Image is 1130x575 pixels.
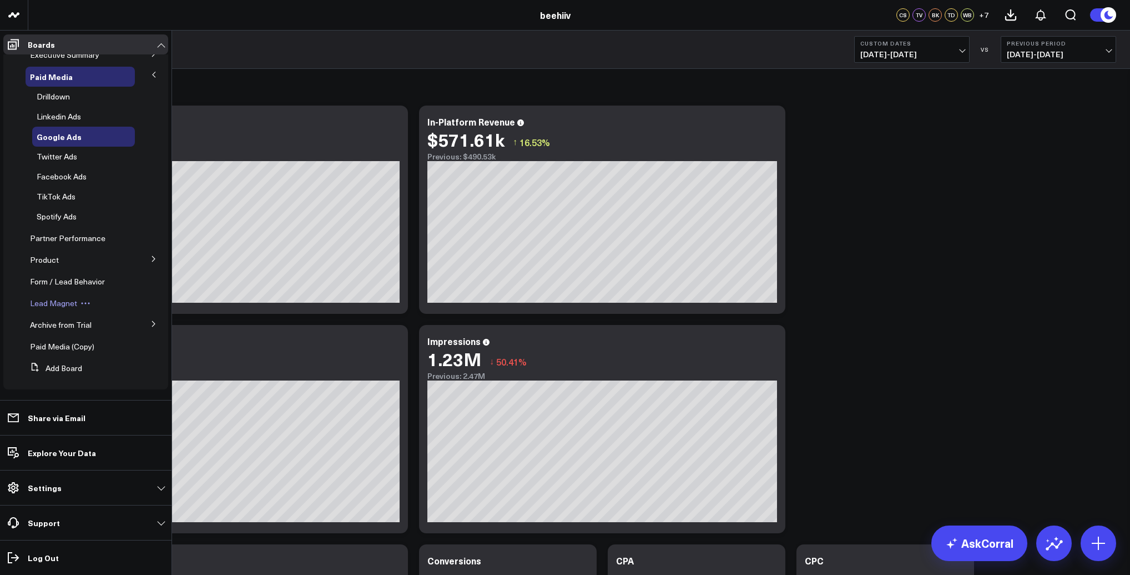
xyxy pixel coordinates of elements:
[30,342,94,351] a: Paid Media (Copy)
[1007,50,1110,59] span: [DATE] - [DATE]
[860,50,963,59] span: [DATE] - [DATE]
[513,135,517,149] span: ↑
[28,553,59,562] p: Log Out
[540,9,571,21] a: beehiiv
[977,8,990,22] button: +7
[30,277,105,286] a: Form / Lead Behavior
[30,276,105,287] span: Form / Lead Behavior
[929,8,942,22] div: BK
[30,319,92,330] span: Archive from Trial
[427,152,777,161] div: Previous: $490.53k
[30,254,59,265] span: Product
[26,358,82,378] button: Add Board
[37,192,75,201] a: TikTok Ads
[50,152,400,161] div: Previous: $81.4k
[961,8,974,22] div: WB
[496,356,527,368] span: 50.41%
[805,554,824,567] div: CPC
[427,349,481,369] div: 1.23M
[30,233,105,243] span: Partner Performance
[1007,40,1110,47] b: Previous Period
[30,71,73,82] span: Paid Media
[427,116,515,128] div: In-Platform Revenue
[519,136,550,148] span: 16.53%
[1001,36,1116,63] button: Previous Period[DATE]-[DATE]
[860,40,963,47] b: Custom Dates
[37,211,77,222] span: Spotify Ads
[37,212,77,221] a: Spotify Ads
[975,46,995,53] div: VS
[427,554,481,567] div: Conversions
[28,448,96,457] p: Explore Your Data
[30,299,77,308] a: Lead Magnet
[979,11,988,19] span: + 7
[854,36,970,63] button: Custom Dates[DATE]-[DATE]
[28,40,55,49] p: Boards
[30,234,105,243] a: Partner Performance
[427,335,481,347] div: Impressions
[616,554,634,567] div: CPA
[37,111,81,122] span: Linkedin Ads
[37,131,82,142] span: Google Ads
[490,354,494,369] span: ↓
[3,548,168,568] a: Log Out
[945,8,958,22] div: TD
[912,8,926,22] div: TV
[37,151,77,162] span: Twitter Ads
[37,191,75,202] span: TikTok Ads
[50,372,400,381] div: Previous: 490.53
[30,72,73,81] a: Paid Media
[37,92,70,101] a: Drilldown
[37,112,81,121] a: Linkedin Ads
[28,518,60,527] p: Support
[427,129,505,149] div: $571.61k
[30,49,99,60] span: Executive Summary
[30,298,77,308] span: Lead Magnet
[896,8,910,22] div: CS
[931,526,1027,561] a: AskCorral
[427,372,777,381] div: Previous: 2.47M
[30,341,94,352] span: Paid Media (Copy)
[37,172,87,181] a: Facebook Ads
[37,152,77,161] a: Twitter Ads
[28,413,85,422] p: Share via Email
[37,171,87,182] span: Facebook Ads
[37,132,82,141] a: Google Ads
[28,483,62,492] p: Settings
[37,91,70,102] span: Drilldown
